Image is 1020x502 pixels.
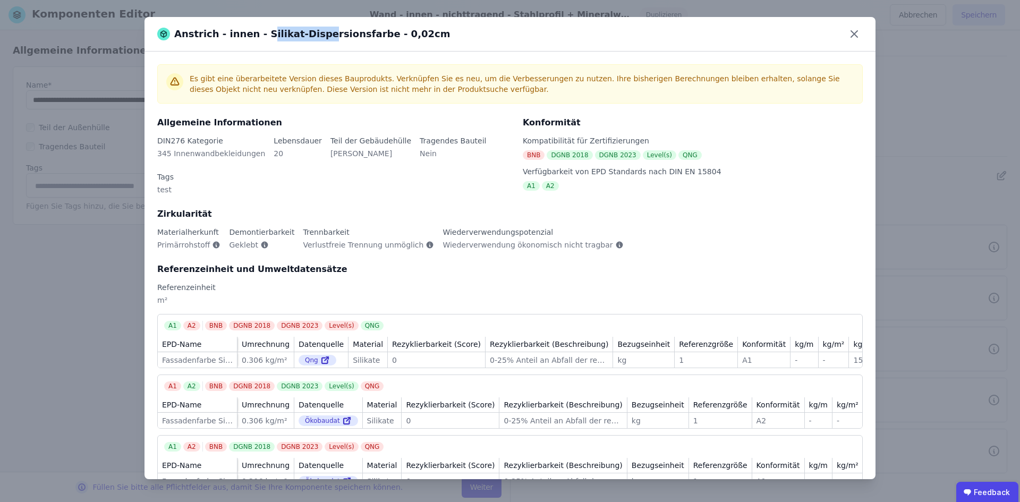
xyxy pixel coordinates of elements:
[162,415,233,426] div: Fassadenfarbe Silikat-Dispersionsfarbe
[392,355,481,365] div: 0
[693,415,747,426] div: 1
[392,339,481,350] div: Rezyklierbarkeit (Score)
[504,476,622,487] div: 0-25% Anteil an Abfall der recycled wird
[523,116,863,129] div: Konformität
[420,148,486,167] div: Nein
[157,148,265,167] div: 345 Innenwandbekleidungen
[632,415,684,426] div: kg
[504,415,622,426] div: 0-25% Anteil an Abfall der recycled wird
[162,460,201,471] div: EPD-Name
[547,150,592,160] div: DGNB 2018
[157,227,220,237] div: Materialherkunft
[162,399,201,410] div: EPD-Name
[353,355,383,365] div: Silikate
[353,339,383,350] div: Material
[853,339,875,350] div: kg/m³
[205,321,227,330] div: BNB
[157,240,210,250] span: Primärrohstoff
[504,460,622,471] div: Rezyklierbarkeit (Beschreibung)
[157,27,450,41] div: Anstrich - innen - Silikat-Dispersionsfarbe - 0,02cm
[242,460,290,471] div: Umrechnung
[632,399,684,410] div: Bezugseinheit
[795,355,813,365] div: -
[632,476,684,487] div: kg
[837,399,858,410] div: kg/m²
[205,381,227,391] div: BNB
[443,227,623,237] div: Wiederverwendungspotenzial
[157,295,863,314] div: m²
[157,116,510,129] div: Allgemeine Informationen
[795,339,813,350] div: kg/m
[406,415,495,426] div: 0
[303,227,435,237] div: Trennbarkeit
[325,381,358,391] div: Level(s)
[361,321,384,330] div: QNG
[693,399,747,410] div: Referenzgröße
[242,339,290,350] div: Umrechnung
[809,460,828,471] div: kg/m
[742,339,786,350] div: Konformität
[679,355,733,365] div: 1
[643,150,676,160] div: Level(s)
[490,355,608,365] div: 0-25% Anteil an Abfall der recycled wird
[164,442,181,452] div: A1
[229,227,294,237] div: Demontierbarkeit
[679,339,733,350] div: Referenzgröße
[157,282,863,293] div: Referenzeinheit
[299,415,358,426] div: Ökobaudat
[299,460,344,471] div: Datenquelle
[157,135,265,146] div: DIN276 Kategorie
[837,415,858,426] div: -
[837,476,858,487] div: -
[162,339,201,350] div: EPD-Name
[367,476,397,487] div: Silikate
[274,135,322,146] div: Lebensdauer
[229,442,275,452] div: DGNB 2018
[242,399,290,410] div: Umrechnung
[205,442,227,452] div: BNB
[361,381,384,391] div: QNG
[367,415,397,426] div: Silikate
[299,339,344,350] div: Datenquelle
[809,399,828,410] div: kg/m
[183,442,200,452] div: A2
[617,339,670,350] div: Bezugseinheit
[157,263,863,276] div: Referenzeinheit und Umweltdatensätze
[361,442,384,452] div: QNG
[325,442,358,452] div: Level(s)
[693,476,747,487] div: 1
[162,476,233,487] div: Fassadenfarbe Silikat-Dispersionsfarbe
[242,415,290,426] div: 0.306 kg/m²
[242,355,290,365] div: 0.306 kg/m²
[617,355,670,365] div: kg
[420,135,486,146] div: Tragendes Bauteil
[490,339,608,350] div: Rezyklierbarkeit (Beschreibung)
[229,240,258,250] span: Geklebt
[443,240,613,250] span: Wiederverwendung ökonomisch nicht tragbar
[523,181,540,191] div: A1
[325,321,358,330] div: Level(s)
[299,355,336,365] div: Qng
[742,355,786,365] div: A1
[164,381,181,391] div: A1
[299,476,358,487] div: Ökobaudat
[330,148,411,167] div: [PERSON_NAME]
[242,476,290,487] div: 0.306 kg/m²
[299,399,344,410] div: Datenquelle
[183,321,200,330] div: A2
[330,135,411,146] div: Teil der Gebäudehülle
[756,460,800,471] div: Konformität
[853,355,875,365] div: 1530
[406,460,495,471] div: Rezyklierbarkeit (Score)
[823,339,845,350] div: kg/m²
[595,150,641,160] div: DGNB 2023
[823,355,845,365] div: -
[157,208,863,220] div: Zirkularität
[406,476,495,487] div: 0
[229,321,275,330] div: DGNB 2018
[542,181,559,191] div: A2
[809,415,828,426] div: -
[406,399,495,410] div: Rezyklierbarkeit (Score)
[277,442,322,452] div: DGNB 2023
[756,399,800,410] div: Konformität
